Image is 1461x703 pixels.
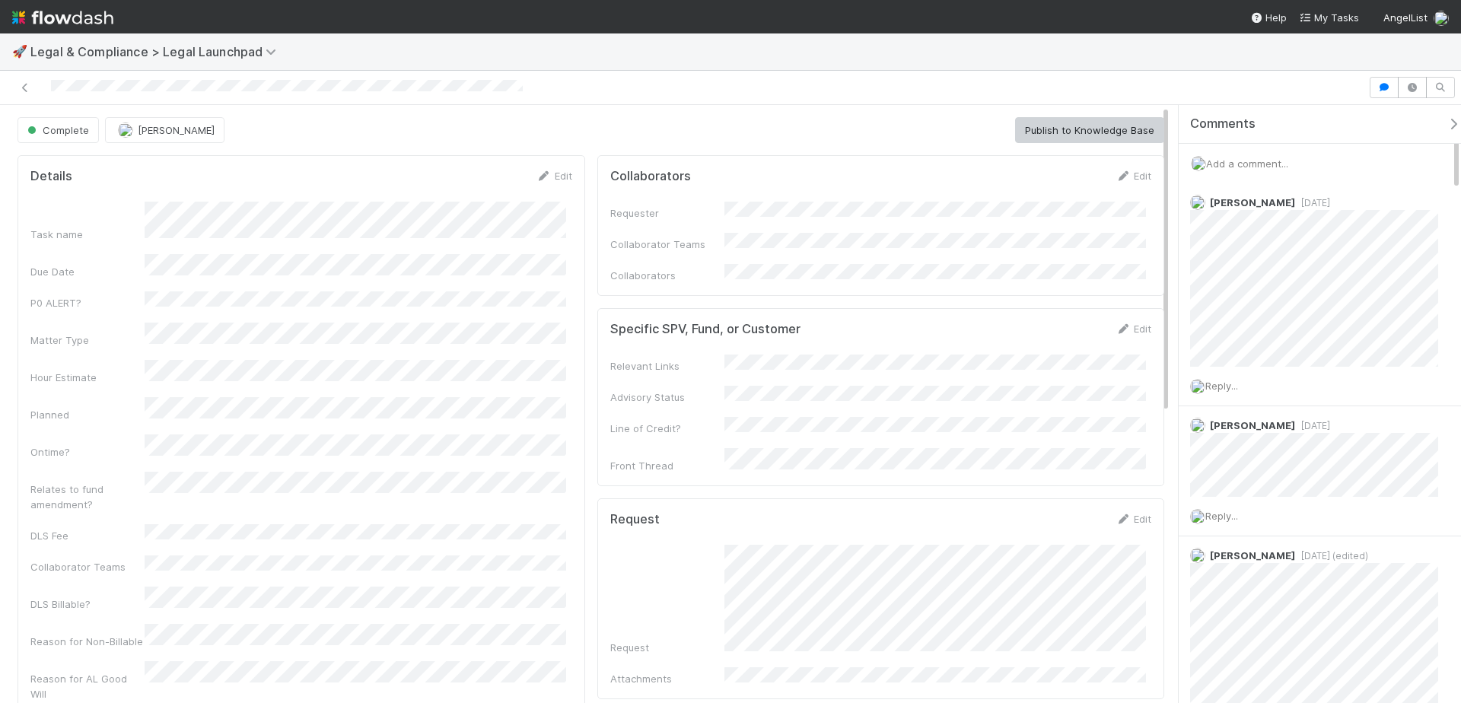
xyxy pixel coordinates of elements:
[610,358,724,374] div: Relevant Links
[536,170,572,182] a: Edit
[1299,11,1359,24] span: My Tasks
[610,640,724,655] div: Request
[30,671,145,701] div: Reason for AL Good Will
[30,444,145,460] div: Ontime?
[1190,418,1205,433] img: avatar_ba76ddef-3fd0-4be4-9bc3-126ad567fcd5.png
[1191,156,1206,171] img: avatar_218ae7b5-dcd5-4ccc-b5d5-7cc00ae2934f.png
[1205,510,1238,522] span: Reply...
[30,407,145,422] div: Planned
[1206,157,1288,170] span: Add a comment...
[30,528,145,543] div: DLS Fee
[1190,548,1205,563] img: avatar_ba76ddef-3fd0-4be4-9bc3-126ad567fcd5.png
[1190,116,1256,132] span: Comments
[18,117,99,143] button: Complete
[1116,513,1151,525] a: Edit
[1295,550,1368,561] span: [DATE] (edited)
[30,295,145,310] div: P0 ALERT?
[30,559,145,574] div: Collaborator Teams
[1210,419,1295,431] span: [PERSON_NAME]
[1295,420,1330,431] span: [DATE]
[1383,11,1428,24] span: AngelList
[610,458,724,473] div: Front Thread
[12,5,113,30] img: logo-inverted-e16ddd16eac7371096b0.svg
[1116,170,1151,182] a: Edit
[1434,11,1449,26] img: avatar_218ae7b5-dcd5-4ccc-b5d5-7cc00ae2934f.png
[1015,117,1164,143] button: Publish to Knowledge Base
[1210,549,1295,561] span: [PERSON_NAME]
[1116,323,1151,335] a: Edit
[610,421,724,436] div: Line of Credit?
[1210,196,1295,208] span: [PERSON_NAME]
[30,370,145,385] div: Hour Estimate
[1295,197,1330,208] span: [DATE]
[1190,379,1205,394] img: avatar_218ae7b5-dcd5-4ccc-b5d5-7cc00ae2934f.png
[610,512,660,527] h5: Request
[30,596,145,612] div: DLS Billable?
[1205,380,1238,392] span: Reply...
[1190,509,1205,524] img: avatar_218ae7b5-dcd5-4ccc-b5d5-7cc00ae2934f.png
[610,237,724,252] div: Collaborator Teams
[610,390,724,405] div: Advisory Status
[1299,10,1359,25] a: My Tasks
[30,227,145,242] div: Task name
[610,205,724,221] div: Requester
[24,124,89,136] span: Complete
[30,482,145,512] div: Relates to fund amendment?
[610,169,691,184] h5: Collaborators
[610,671,724,686] div: Attachments
[1190,195,1205,210] img: avatar_218ae7b5-dcd5-4ccc-b5d5-7cc00ae2934f.png
[30,169,72,184] h5: Details
[30,332,145,348] div: Matter Type
[12,45,27,58] span: 🚀
[1250,10,1287,25] div: Help
[610,322,801,337] h5: Specific SPV, Fund, or Customer
[30,634,145,649] div: Reason for Non-Billable
[30,264,145,279] div: Due Date
[610,268,724,283] div: Collaborators
[30,44,284,59] span: Legal & Compliance > Legal Launchpad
